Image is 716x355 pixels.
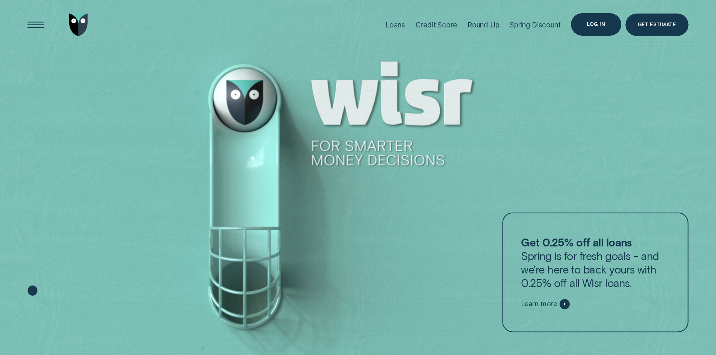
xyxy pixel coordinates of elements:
button: Open Menu [25,14,47,36]
img: Wisr [69,14,88,36]
p: Spring is for fresh goals - and we’re here to back yours with 0.25% off all Wisr loans. [521,235,670,290]
div: Round Up [468,21,500,29]
button: Log in [571,13,621,36]
div: Credit Score [416,21,457,29]
div: Spring Discount [510,21,560,29]
a: Get 0.25% off all loansSpring is for fresh goals - and we’re here to back yours with 0.25% off al... [503,212,689,332]
a: Get Estimate [625,14,689,36]
div: Log in [587,22,605,27]
span: Learn more [521,300,557,308]
div: Loans [386,21,405,29]
strong: Get 0.25% off all loans [521,235,632,248]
